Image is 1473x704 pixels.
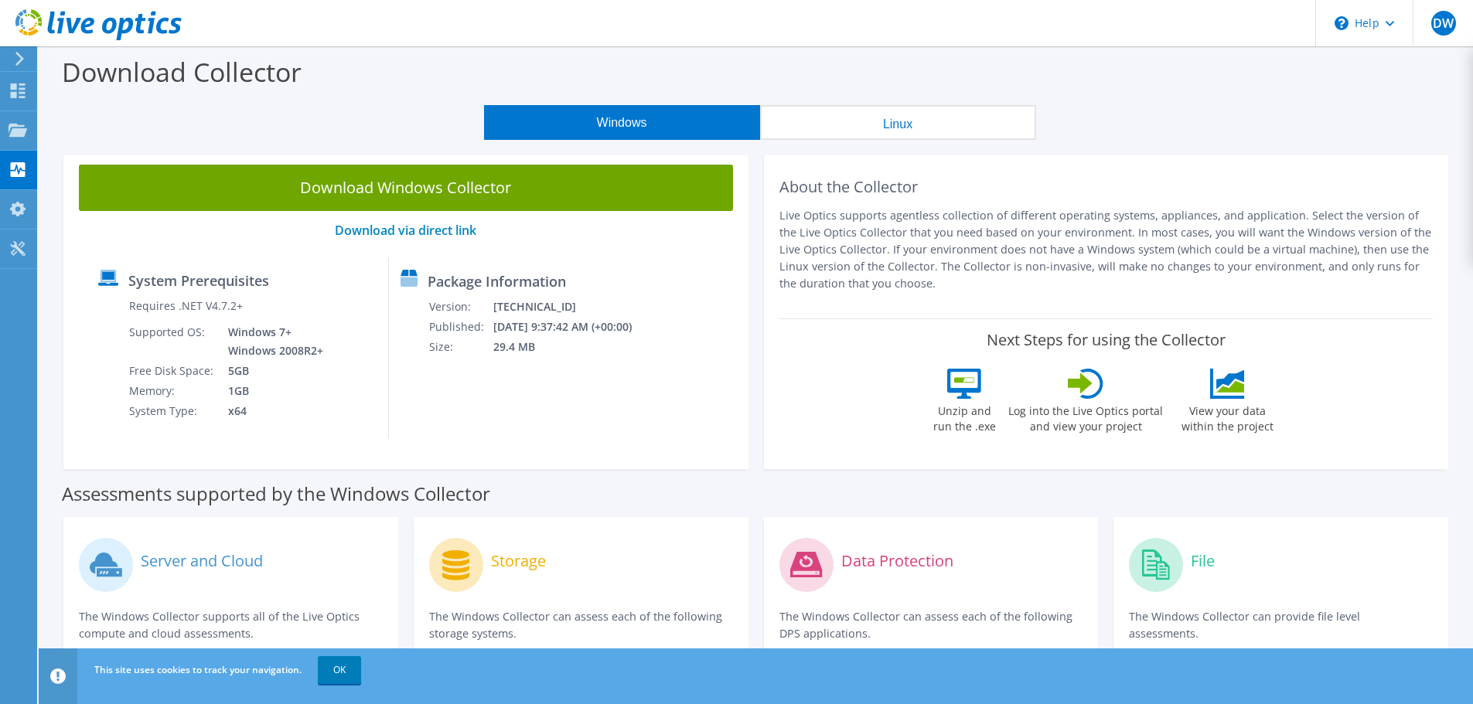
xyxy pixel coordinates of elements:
[929,399,1000,434] label: Unzip and run the .exe
[128,401,217,421] td: System Type:
[217,361,326,381] td: 5GB
[1431,11,1456,36] span: DW
[760,105,1036,140] button: Linux
[62,486,490,502] label: Assessments supported by the Windows Collector
[128,322,217,361] td: Supported OS:
[779,207,1434,292] p: Live Optics supports agentless collection of different operating systems, appliances, and applica...
[428,297,493,317] td: Version:
[335,222,476,239] a: Download via direct link
[491,553,546,569] label: Storage
[493,317,653,337] td: [DATE] 9:37:42 AM (+00:00)
[217,322,326,361] td: Windows 7+ Windows 2008R2+
[779,178,1434,196] h2: About the Collector
[428,337,493,357] td: Size:
[987,331,1226,349] label: Next Steps for using the Collector
[79,165,733,211] a: Download Windows Collector
[217,401,326,421] td: x64
[79,608,383,642] p: The Windows Collector supports all of the Live Optics compute and cloud assessments.
[129,298,243,314] label: Requires .NET V4.7.2+
[1191,553,1215,569] label: File
[1335,16,1349,30] svg: \n
[62,54,302,90] label: Download Collector
[493,337,653,357] td: 29.4 MB
[1171,399,1283,434] label: View your data within the project
[428,317,493,337] td: Published:
[141,553,263,569] label: Server and Cloud
[128,273,269,288] label: System Prerequisites
[128,361,217,381] td: Free Disk Space:
[484,105,760,140] button: Windows
[217,381,326,401] td: 1GB
[428,274,566,289] label: Package Information
[94,663,302,676] span: This site uses cookies to track your navigation.
[493,297,653,317] td: [TECHNICAL_ID]
[1008,399,1164,434] label: Log into the Live Optics portal and view your project
[1129,608,1433,642] p: The Windows Collector can provide file level assessments.
[841,553,953,569] label: Data Protection
[318,656,361,684] a: OK
[429,608,733,642] p: The Windows Collector can assess each of the following storage systems.
[128,381,217,401] td: Memory:
[779,608,1083,642] p: The Windows Collector can assess each of the following DPS applications.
